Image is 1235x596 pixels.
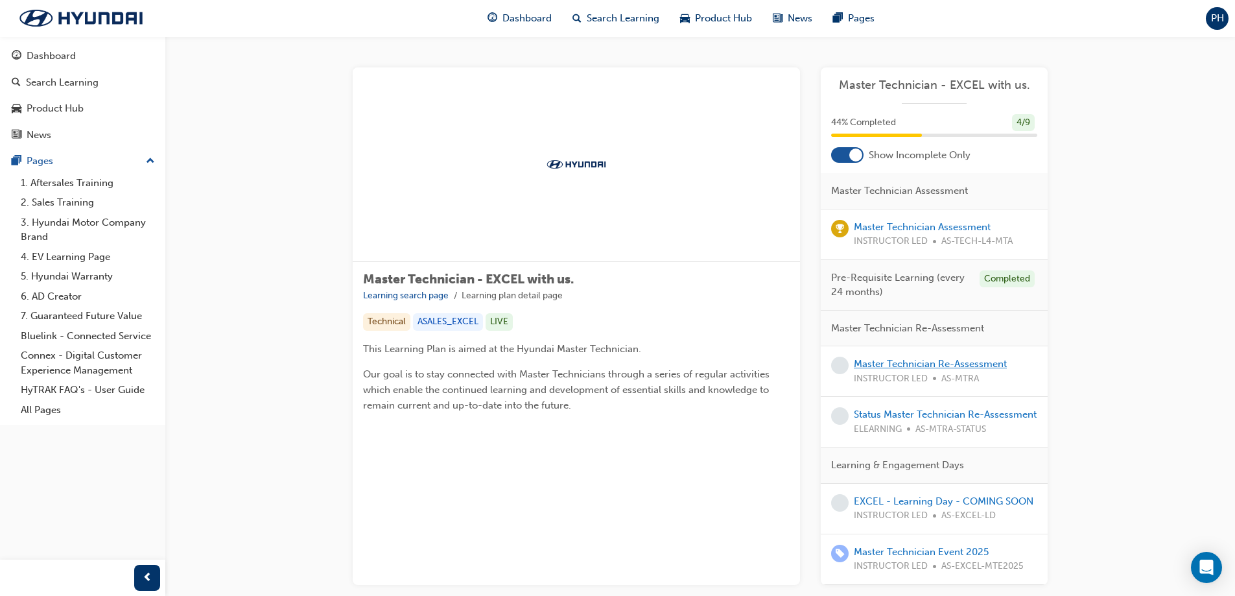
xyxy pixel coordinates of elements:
button: PH [1206,7,1229,30]
span: News [788,11,812,26]
a: Master Technician - EXCEL with us. [831,78,1037,93]
span: prev-icon [143,570,152,586]
a: guage-iconDashboard [477,5,562,32]
span: Search Learning [587,11,659,26]
div: News [27,128,51,143]
div: ASALES_EXCEL [413,313,483,331]
span: learningRecordVerb_ACHIEVE-icon [831,220,849,237]
div: 4 / 9 [1012,114,1035,132]
span: Show Incomplete Only [869,148,970,163]
a: 1. Aftersales Training [16,173,160,193]
a: Master Technician Re-Assessment [854,358,1007,370]
span: INSTRUCTOR LED [854,559,928,574]
li: Learning plan detail page [462,289,563,304]
a: Status Master Technician Re-Assessment [854,409,1037,420]
div: Completed [980,270,1035,288]
a: 6. AD Creator [16,287,160,307]
div: Open Intercom Messenger [1191,552,1222,583]
span: car-icon [680,10,690,27]
a: EXCEL - Learning Day - COMING SOON [854,495,1033,507]
span: Master Technician Re-Assessment [831,321,984,336]
span: Our goal is to stay connected with Master Technicians through a series of regular activities whic... [363,368,772,411]
span: 44 % Completed [831,115,896,130]
span: Dashboard [502,11,552,26]
span: Product Hub [695,11,752,26]
span: up-icon [146,153,155,170]
span: Pages [848,11,875,26]
a: HyTRAK FAQ's - User Guide [16,380,160,400]
img: Trak [6,5,156,32]
a: 3. Hyundai Motor Company Brand [16,213,160,247]
div: Pages [27,154,53,169]
button: DashboardSearch LearningProduct HubNews [5,42,160,149]
button: Pages [5,149,160,173]
span: learningRecordVerb_ENROLL-icon [831,545,849,562]
span: Master Technician - EXCEL with us. [363,272,574,287]
div: Product Hub [27,101,84,116]
span: AS-EXCEL-LD [941,508,996,523]
span: PH [1211,11,1224,26]
span: INSTRUCTOR LED [854,372,928,387]
span: ELEARNING [854,422,902,437]
a: news-iconNews [762,5,823,32]
span: Learning & Engagement Days [831,458,964,473]
span: learningRecordVerb_NONE-icon [831,407,849,425]
span: INSTRUCTOR LED [854,508,928,523]
span: This Learning Plan is aimed at the Hyundai Master Technician. [363,343,641,355]
a: Product Hub [5,97,160,121]
a: 4. EV Learning Page [16,247,160,267]
a: Bluelink - Connected Service [16,326,160,346]
span: news-icon [773,10,782,27]
span: learningRecordVerb_NONE-icon [831,494,849,512]
a: News [5,123,160,147]
span: Master Technician Assessment [831,184,968,198]
a: car-iconProduct Hub [670,5,762,32]
span: INSTRUCTOR LED [854,234,928,249]
span: learningRecordVerb_NONE-icon [831,357,849,374]
span: search-icon [12,77,21,89]
span: AS-MTRA [941,372,979,387]
span: news-icon [12,130,21,141]
a: 5. Hyundai Warranty [16,267,160,287]
span: AS-TECH-L4-MTA [941,234,1013,249]
span: pages-icon [833,10,843,27]
span: Pre-Requisite Learning (every 24 months) [831,270,969,300]
span: AS-MTRA-STATUS [915,422,986,437]
a: Master Technician Event 2025 [854,546,989,558]
div: Search Learning [26,75,99,90]
img: Trak [541,158,612,171]
span: AS-EXCEL-MTE2025 [941,559,1024,574]
div: Technical [363,313,410,331]
span: guage-icon [488,10,497,27]
a: 7. Guaranteed Future Value [16,306,160,326]
a: Dashboard [5,44,160,68]
a: Connex - Digital Customer Experience Management [16,346,160,380]
span: car-icon [12,103,21,115]
div: LIVE [486,313,513,331]
a: All Pages [16,400,160,420]
a: pages-iconPages [823,5,885,32]
span: pages-icon [12,156,21,167]
div: Dashboard [27,49,76,64]
span: guage-icon [12,51,21,62]
a: Learning search page [363,290,449,301]
a: Master Technician Assessment [854,221,991,233]
a: search-iconSearch Learning [562,5,670,32]
span: search-icon [572,10,582,27]
a: Search Learning [5,71,160,95]
a: 2. Sales Training [16,193,160,213]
